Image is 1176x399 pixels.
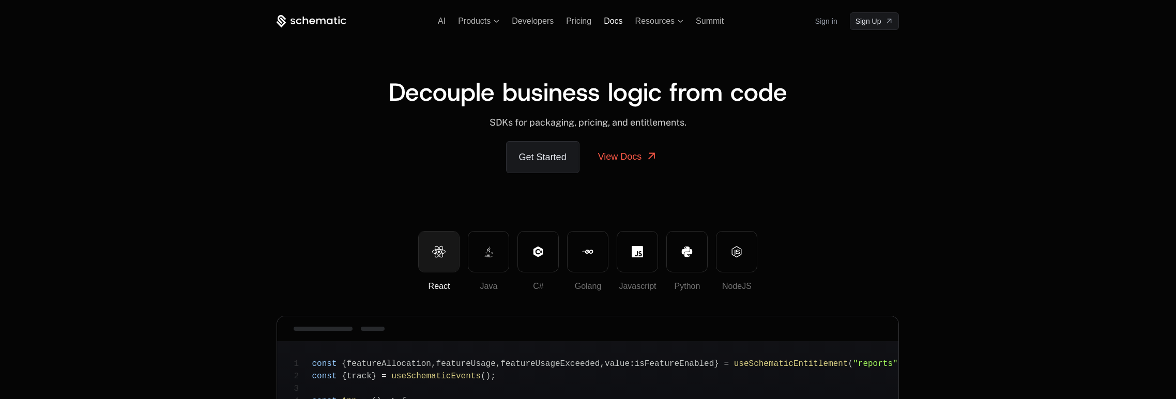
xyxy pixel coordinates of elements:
[517,231,559,272] button: C#
[724,359,729,369] span: =
[496,359,501,369] span: ,
[312,372,337,381] span: const
[716,280,757,293] div: NodeJS
[716,231,757,272] button: NodeJS
[372,372,377,381] span: }
[518,280,558,293] div: C#
[630,359,635,369] span: :
[436,359,496,369] span: featureUsage
[389,75,787,109] span: Decouple business logic from code
[714,359,719,369] span: }
[567,231,608,272] button: Golang
[604,17,622,25] a: Docs
[856,16,881,26] span: Sign Up
[635,359,714,369] span: isFeatureEnabled
[898,359,903,369] span: )
[294,358,312,370] span: 1
[600,359,605,369] span: ,
[850,12,899,30] a: [object Object]
[617,280,658,293] div: Javascript
[605,359,630,369] span: value
[342,359,347,369] span: {
[635,17,675,26] span: Resources
[347,359,431,369] span: featureAllocation
[468,231,509,272] button: Java
[853,359,897,369] span: "reports"
[666,231,708,272] button: Python
[347,372,372,381] span: track
[506,141,579,173] a: Get Started
[500,359,600,369] span: featureUsageExceeded
[342,372,347,381] span: {
[667,280,707,293] div: Python
[312,359,337,369] span: const
[294,382,312,395] span: 3
[294,370,312,382] span: 2
[586,141,670,172] a: View Docs
[481,372,486,381] span: (
[734,359,848,369] span: useSchematicEntitlement
[431,359,436,369] span: ,
[438,17,446,25] a: AI
[617,231,658,272] button: Javascript
[815,13,837,29] a: Sign in
[490,117,686,128] span: SDKs for packaging, pricing, and entitlements.
[566,17,591,25] a: Pricing
[491,372,496,381] span: ;
[486,372,491,381] span: )
[381,372,387,381] span: =
[848,359,853,369] span: (
[468,280,509,293] div: Java
[512,17,554,25] a: Developers
[391,372,481,381] span: useSchematicEvents
[418,231,460,272] button: React
[419,280,459,293] div: React
[458,17,491,26] span: Products
[696,17,724,25] a: Summit
[568,280,608,293] div: Golang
